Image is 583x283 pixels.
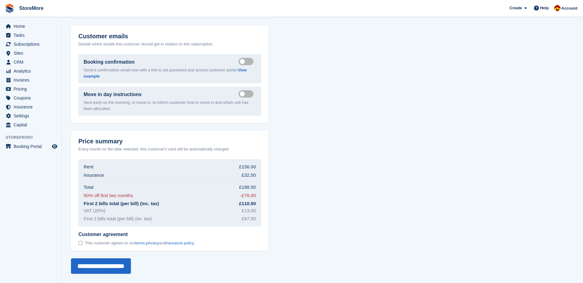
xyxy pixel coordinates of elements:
[14,49,51,57] span: Sites
[14,67,51,75] span: Analytics
[14,94,51,102] span: Coupons
[135,241,145,245] a: terms
[14,112,51,120] span: Settings
[239,184,256,191] div: £188.50
[84,67,256,79] p: Send a confirmation email now with a link to set password and access customer portal.
[3,67,58,75] a: menu
[14,142,51,151] span: Booking Portal
[540,5,549,11] span: Help
[3,22,58,31] a: menu
[3,49,58,57] a: menu
[84,192,133,199] div: 50% off first two months
[84,91,142,98] label: Move in day instructions
[84,215,152,222] div: First 2 bills total (per bill) (ex. tax)
[14,22,51,31] span: Home
[5,4,14,13] img: stora-icon-8386f47178a22dfd0bd8f6a31ec36ba5ce8667c1dd55bd0f319d3a0aa187defe.svg
[17,3,46,13] a: StoreMore
[561,5,577,11] span: Account
[239,163,256,171] div: £156.00
[84,99,256,112] p: Sent early on the morning, or move in, to inform customer how to move in and which unit has been ...
[85,241,195,246] span: This customer agrees to our , and .
[240,192,256,199] div: -£78.00
[165,241,194,245] a: insurance policy
[84,207,106,214] div: VAT (20%)
[239,61,256,62] label: Send booking confirmation email
[239,93,256,94] label: Send move in day email
[14,76,51,84] span: Invoices
[242,172,256,179] div: £32.50
[14,103,51,111] span: Insurance
[14,85,51,93] span: Pricing
[84,172,104,179] div: Insurance
[6,134,61,141] span: Storefront
[510,5,522,11] span: Create
[3,120,58,129] a: menu
[84,163,94,171] div: Rent
[78,41,261,47] p: Decide which emails this customer should get in relation to this subscription.
[84,184,94,191] div: Total
[78,138,261,145] h2: Price summary
[242,207,256,214] div: £13.00
[3,142,58,151] a: menu
[554,5,560,11] img: Store More Team
[14,31,51,40] span: Tasks
[3,40,58,49] a: menu
[51,143,58,150] a: Preview store
[3,112,58,120] a: menu
[242,215,256,222] div: £97.50
[78,33,261,40] h2: Customer emails
[3,94,58,102] a: menu
[3,58,58,66] a: menu
[14,120,51,129] span: Capital
[84,68,247,78] a: View example
[3,103,58,111] a: menu
[3,76,58,84] a: menu
[3,31,58,40] a: menu
[14,40,51,49] span: Subscriptions
[78,146,230,152] p: Every month on the date selected, this customer's card will be automatically charged.
[78,231,195,238] span: Customer agreement
[3,85,58,93] a: menu
[78,241,82,245] input: Customer agreement This customer agrees to ourterms,privacyandinsurance policy.
[14,58,51,66] span: CRM
[146,241,159,245] a: privacy
[84,58,135,66] label: Booking confirmation
[84,200,159,207] div: First 2 bills total (per bill) (inc. tax)
[239,200,256,207] div: £110.50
